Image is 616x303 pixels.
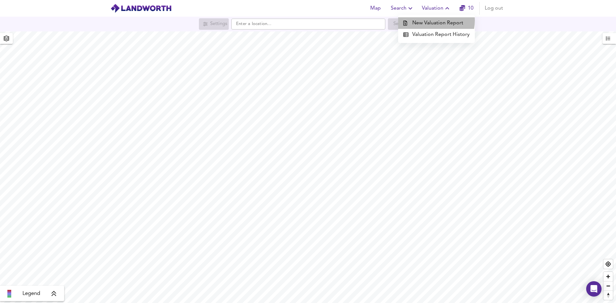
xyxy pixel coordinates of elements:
button: Valuation [419,2,454,15]
button: Search [388,2,417,15]
a: 10 [459,4,474,13]
button: Map [365,2,386,15]
button: 10 [456,2,477,15]
img: logo [110,4,172,13]
div: Search for a location first or explore the map [199,18,229,30]
button: Find my location [603,259,613,269]
div: Open Intercom Messenger [586,281,602,297]
span: Search [391,4,414,13]
input: Enter a location... [231,19,385,29]
button: Log out [482,2,506,15]
button: Zoom out [603,281,613,290]
span: Valuation [422,4,451,13]
button: Reset bearing to north [603,290,613,300]
button: Zoom in [603,272,613,281]
span: Legend [22,290,40,298]
span: Zoom out [603,282,613,290]
a: Valuation Report History [398,29,475,40]
span: Log out [485,4,503,13]
a: New Valuation Report [398,17,475,29]
span: Map [368,4,383,13]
